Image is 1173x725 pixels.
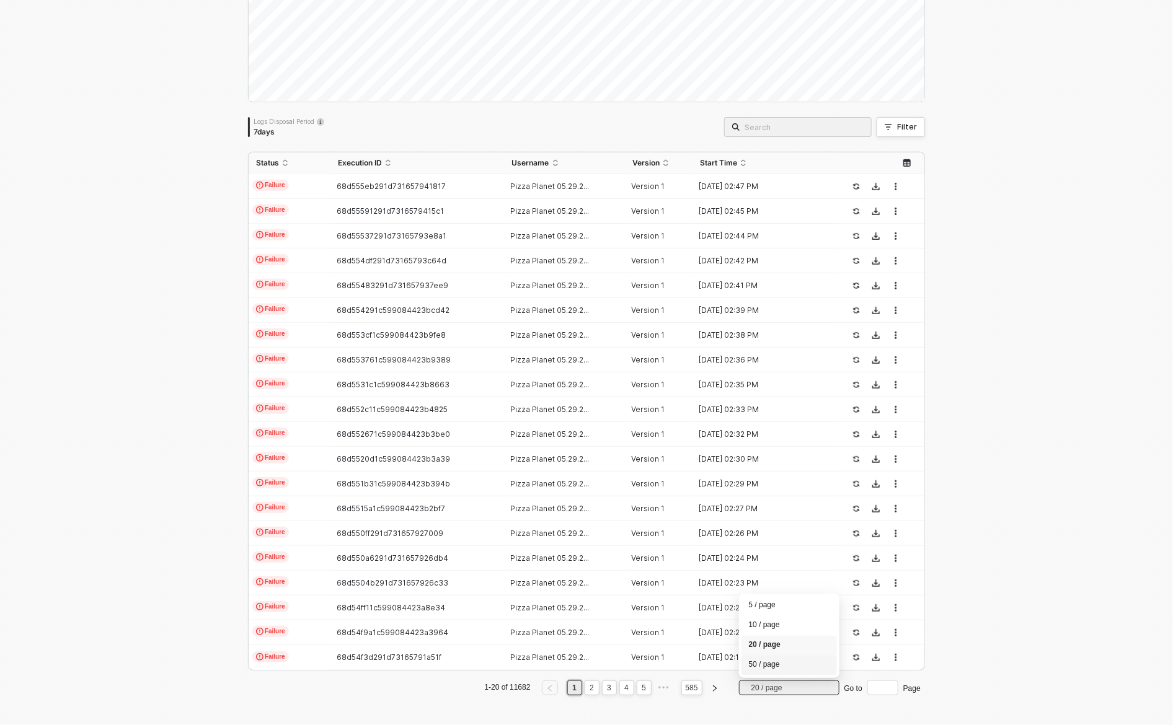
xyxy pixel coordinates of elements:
[505,152,626,174] th: Username
[631,429,665,439] span: Version 1
[256,182,263,189] span: icon-exclamation
[872,629,880,636] span: icon-download
[693,628,828,638] div: [DATE] 02:20 PM
[693,281,828,291] div: [DATE] 02:41 PM
[337,652,441,662] span: 68d54f3d291d73165791a51f
[337,479,450,488] span: 68d551b31c599084423b394b
[256,380,263,387] span: icon-exclamation
[511,281,590,290] span: Pizza Planet 05.29.2...
[337,182,446,191] span: 68d555eb291d731657941817
[252,477,289,488] span: Failure
[540,680,560,695] li: Previous Page
[746,681,832,695] input: Page Size
[631,578,665,587] span: Version 1
[693,405,828,415] div: [DATE] 02:33 PM
[619,680,634,695] li: 4
[654,680,674,695] li: Next 5 Pages
[749,659,830,672] div: 50 / page
[511,553,590,563] span: Pizza Planet 05.29.2...
[337,454,450,464] span: 68d5520d1c599084423b3a39
[511,479,590,488] span: Pizza Planet 05.29.2...
[852,431,860,438] span: icon-success-page
[867,680,898,695] input: Page
[872,232,880,240] span: icon-download
[256,653,263,661] span: icon-exclamation
[337,355,451,364] span: 68d553761c599084423b9389
[741,656,837,675] div: 50 / page
[872,654,880,661] span: icon-download
[511,429,590,439] span: Pizza Planet 05.29.2...
[631,553,665,563] span: Version 1
[330,152,504,174] th: Execution ID
[656,680,672,695] span: •••
[256,578,263,586] span: icon-exclamation
[852,555,860,562] span: icon-success-page
[852,208,860,215] span: icon-success-page
[337,504,445,513] span: 68d5515a1c599084423b2bf7
[631,454,665,464] span: Version 1
[337,603,445,612] span: 68d54ff11c599084423a8e34
[256,628,263,635] span: icon-exclamation
[511,652,590,662] span: Pizza Planet 05.29.2...
[693,305,828,315] div: [DATE] 02:39 PM
[337,405,448,414] span: 68d552c11c599084423b4825
[741,596,837,616] div: 5 / page
[693,603,828,613] div: [DATE] 02:21 PM
[749,599,830,613] div: 5 / page
[693,182,828,191] div: [DATE] 02:47 PM
[693,553,828,563] div: [DATE] 02:24 PM
[872,579,880,587] span: icon-download
[631,355,665,364] span: Version 1
[631,652,665,662] span: Version 1
[511,405,590,414] span: Pizza Planet 05.29.2...
[631,305,665,315] span: Version 1
[585,680,600,695] li: 2
[745,120,864,134] input: Search
[852,480,860,488] span: icon-success-page
[903,159,911,167] span: icon-table
[631,330,665,340] span: Version 1
[511,603,590,612] span: Pizza Planet 05.29.2...
[872,381,880,389] span: icon-download
[852,307,860,314] span: icon-success-page
[852,654,860,661] span: icon-success-page
[252,551,289,563] span: Failure
[852,381,860,389] span: icon-success-page
[749,639,830,652] div: 20 / page
[252,328,289,340] span: Failure
[337,380,449,389] span: 68d5531c1c599084423b8663
[511,578,590,587] span: Pizza Planet 05.29.2...
[256,231,263,239] span: icon-exclamation
[256,529,263,536] span: icon-exclamation
[252,304,289,315] span: Failure
[693,578,828,588] div: [DATE] 02:23 PM
[693,355,828,365] div: [DATE] 02:36 PM
[252,254,289,265] span: Failure
[682,681,702,695] a: 585
[705,680,725,695] li: Next Page
[603,681,615,695] a: 3
[256,405,263,412] span: icon-exclamation
[256,553,263,561] span: icon-exclamation
[337,305,449,315] span: 68d554291c599084423bcd42
[256,158,279,168] span: Status
[256,330,263,338] span: icon-exclamation
[337,628,448,637] span: 68d54f9a1c599084423a3964
[512,158,549,168] span: Username
[511,305,590,315] span: Pizza Planet 05.29.2...
[631,529,665,538] span: Version 1
[252,527,289,538] span: Failure
[693,529,828,538] div: [DATE] 02:26 PM
[569,681,580,695] a: 1
[252,204,289,216] span: Failure
[872,332,880,339] span: icon-download
[252,353,289,364] span: Failure
[872,356,880,364] span: icon-download
[693,479,828,489] div: [DATE] 02:29 PM
[249,152,330,174] th: Status
[897,122,917,132] div: Filter
[254,127,324,137] div: 7 days
[632,158,660,168] span: Version
[852,232,860,240] span: icon-success-page
[337,206,444,216] span: 68d55591291d7316579415c1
